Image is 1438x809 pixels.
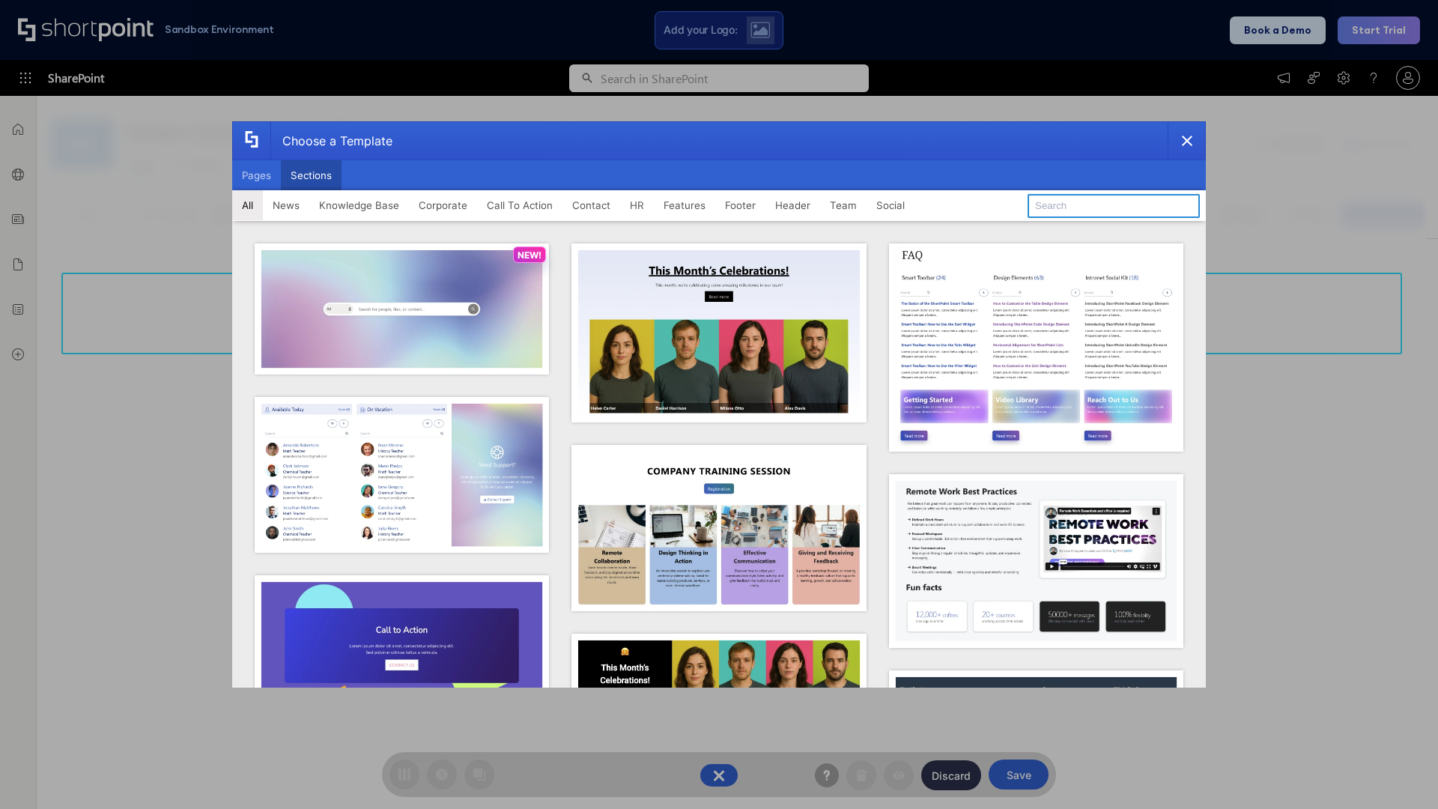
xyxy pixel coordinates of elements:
[232,121,1206,688] div: template selector
[820,190,867,220] button: Team
[715,190,765,220] button: Footer
[232,160,281,190] button: Pages
[518,249,541,261] p: NEW!
[281,160,342,190] button: Sections
[232,190,263,220] button: All
[477,190,562,220] button: Call To Action
[309,190,409,220] button: Knowledge Base
[409,190,477,220] button: Corporate
[263,190,309,220] button: News
[1028,194,1200,218] input: Search
[654,190,715,220] button: Features
[867,190,914,220] button: Social
[765,190,820,220] button: Header
[562,190,620,220] button: Contact
[1363,737,1438,809] iframe: Chat Widget
[270,122,392,160] div: Choose a Template
[620,190,654,220] button: HR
